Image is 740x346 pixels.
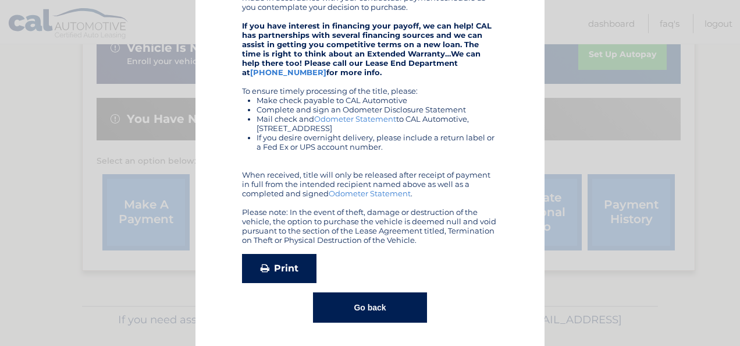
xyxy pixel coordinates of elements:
[257,114,498,133] li: Mail check and to CAL Automotive, [STREET_ADDRESS]
[257,133,498,151] li: If you desire overnight delivery, please include a return label or a Fed Ex or UPS account number.
[257,96,498,105] li: Make check payable to CAL Automotive
[313,292,426,323] button: Go back
[329,189,411,198] a: Odometer Statement
[242,254,316,283] a: Print
[242,21,492,77] strong: If you have interest in financing your payoff, we can help! CAL has partnerships with several fin...
[257,105,498,114] li: Complete and sign an Odometer Disclosure Statement
[250,68,326,77] a: [PHONE_NUMBER]
[314,114,396,123] a: Odometer Statement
